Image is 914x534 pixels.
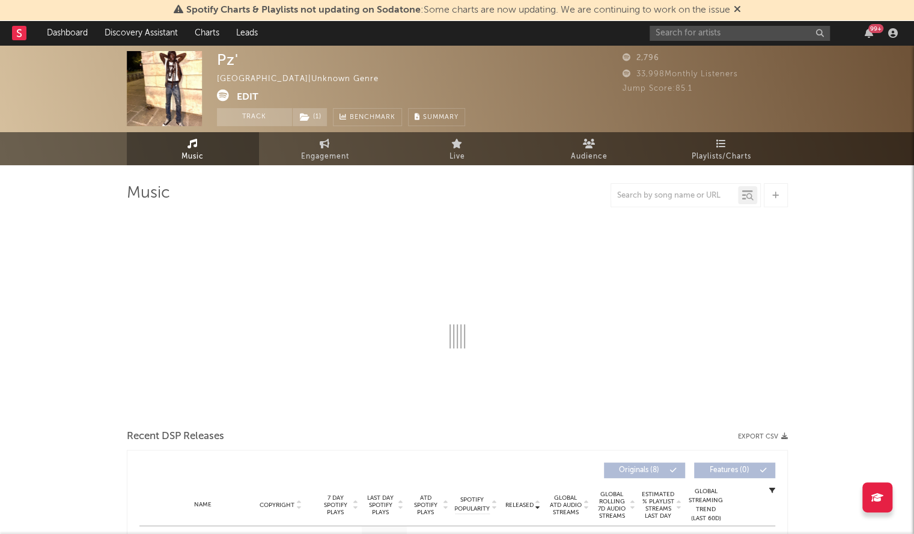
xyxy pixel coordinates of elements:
input: Search for artists [650,26,830,41]
a: Music [127,132,259,165]
a: Benchmark [333,108,402,126]
span: Originals ( 8 ) [612,467,667,474]
button: Edit [237,90,258,105]
a: Audience [523,132,656,165]
span: Released [505,502,534,509]
span: Global ATD Audio Streams [549,494,582,516]
a: Discovery Assistant [96,21,186,45]
span: Jump Score: 85.1 [623,85,692,93]
a: Charts [186,21,228,45]
span: Spotify Charts & Playlists not updating on Sodatone [186,5,421,15]
span: Features ( 0 ) [702,467,757,474]
div: 99 + [868,24,883,33]
span: Global Rolling 7D Audio Streams [596,491,629,520]
div: Name [163,500,242,509]
span: : Some charts are now updating. We are continuing to work on the issue [186,5,730,15]
a: Leads [228,21,266,45]
button: Originals(8) [604,463,685,478]
span: Benchmark [350,111,395,125]
span: Spotify Popularity [454,496,490,514]
span: Recent DSP Releases [127,429,224,444]
span: Music [181,150,204,164]
span: Estimated % Playlist Streams Last Day [642,491,675,520]
div: Pz' [217,51,239,68]
button: Track [217,108,292,126]
span: Last Day Spotify Plays [365,494,397,516]
span: ( 1 ) [292,108,328,126]
div: Global Streaming Trend (Last 60D) [688,487,724,523]
div: [GEOGRAPHIC_DATA] | Unknown Genre [217,72,392,86]
span: 2,796 [623,54,659,62]
span: 7 Day Spotify Plays [320,494,352,516]
span: Dismiss [734,5,741,15]
button: Summary [408,108,465,126]
span: Live [449,150,465,164]
span: Engagement [301,150,349,164]
button: Export CSV [738,433,788,440]
span: 33,998 Monthly Listeners [623,70,738,78]
input: Search by song name or URL [611,191,738,201]
button: (1) [293,108,327,126]
span: Summary [423,114,459,121]
a: Dashboard [38,21,96,45]
span: Audience [571,150,608,164]
span: Playlists/Charts [692,150,751,164]
a: Playlists/Charts [656,132,788,165]
a: Live [391,132,523,165]
span: ATD Spotify Plays [410,494,442,516]
button: Features(0) [694,463,775,478]
a: Engagement [259,132,391,165]
span: Copyright [260,502,294,509]
button: 99+ [865,28,873,38]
